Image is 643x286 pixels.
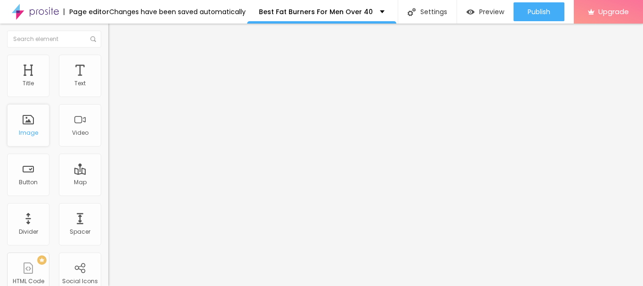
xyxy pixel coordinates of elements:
button: Publish [514,2,564,21]
img: Icone [408,8,416,16]
div: Button [19,179,38,186]
button: Preview [457,2,514,21]
p: Best Fat Burners For Men Over 40 [259,8,373,15]
div: Image [19,130,38,136]
img: Icone [90,36,96,42]
img: view-1.svg [466,8,474,16]
div: Divider [19,229,38,235]
input: Search element [7,31,101,48]
div: Map [74,179,87,186]
div: Title [23,80,34,87]
iframe: Editor [108,24,643,286]
span: Preview [479,8,504,16]
span: Publish [528,8,550,16]
div: HTML Code [13,278,44,285]
div: Changes have been saved automatically [109,8,246,15]
div: Video [72,130,88,136]
div: Page editor [64,8,109,15]
div: Spacer [70,229,90,235]
div: Text [74,80,86,87]
div: Social Icons [62,278,98,285]
span: Upgrade [598,8,629,16]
